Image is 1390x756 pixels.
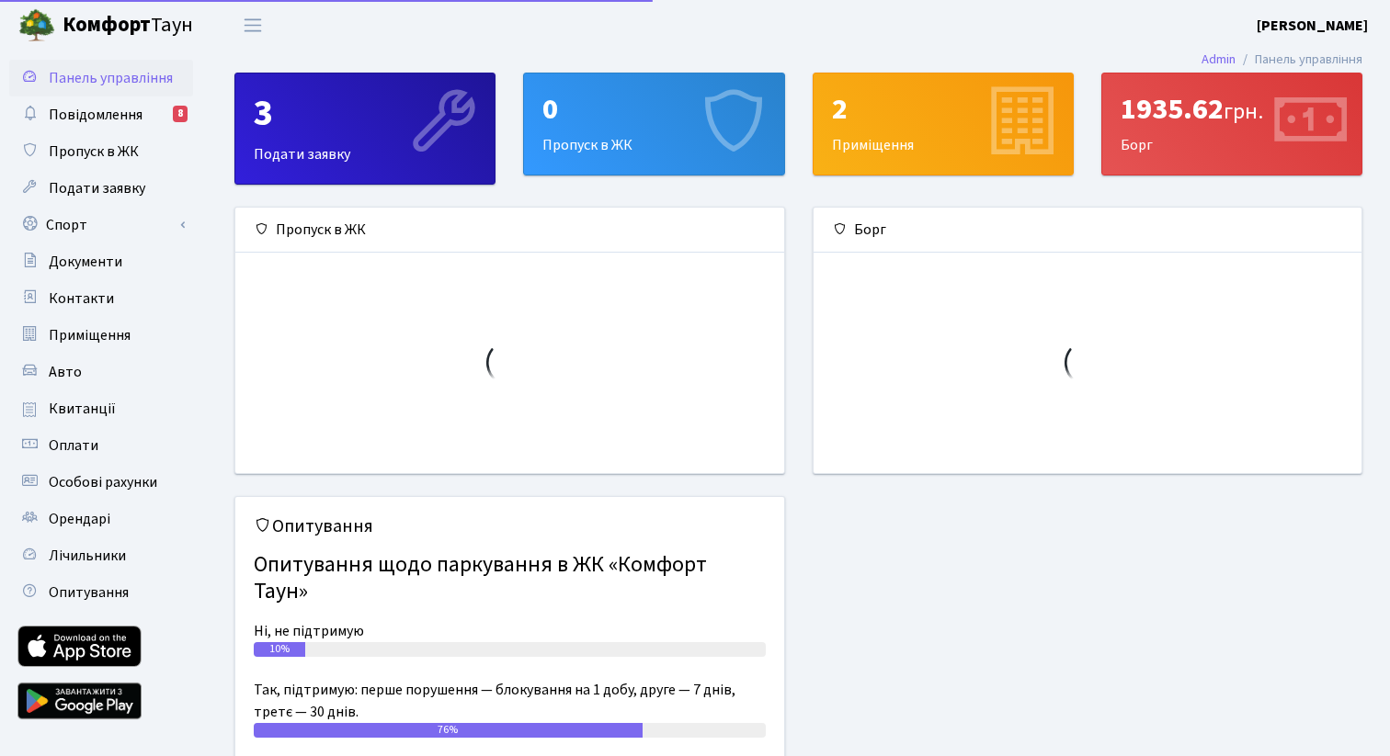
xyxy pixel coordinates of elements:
div: Пропуск в ЖК [524,73,783,175]
span: Документи [49,252,122,272]
span: Панель управління [49,68,173,88]
img: logo.png [18,7,55,44]
div: Так, підтримую: перше порушення — блокування на 1 добу, друге — 7 днів, третє — 30 днів. [254,679,766,723]
div: 76% [254,723,643,738]
h5: Опитування [254,515,766,537]
div: Ні, не підтримую [254,620,766,642]
span: Авто [49,362,82,382]
span: Подати заявку [49,178,145,198]
div: Приміщення [814,73,1073,175]
h4: Опитування щодо паркування в ЖК «Комфорт Таун» [254,545,766,613]
a: Особові рахунки [9,464,193,501]
div: 2 [832,92,1054,127]
button: Переключити навігацію [230,10,276,40]
div: Пропуск в ЖК [235,208,784,253]
a: Повідомлення8 [9,96,193,133]
span: Особові рахунки [49,472,157,492]
a: Подати заявку [9,170,193,207]
div: 1935.62 [1121,92,1343,127]
a: Квитанції [9,390,193,427]
a: Опитування [9,574,193,611]
span: Таун [63,10,193,41]
nav: breadcrumb [1174,40,1390,79]
a: Приміщення [9,317,193,354]
a: Контакти [9,280,193,317]
span: Орендарі [49,509,110,529]
a: Авто [9,354,193,390]
span: Контакти [49,288,114,309]
a: 3Подати заявку [234,73,496,185]
span: Повідомлення [49,105,142,125]
span: Опитування [49,582,129,603]
span: Пропуск в ЖК [49,141,139,162]
div: 3 [254,92,476,136]
a: Оплати [9,427,193,464]
a: Спорт [9,207,193,243]
b: Комфорт [63,10,151,39]
span: грн. [1224,96,1263,128]
div: Борг [814,208,1362,253]
div: Подати заявку [235,73,495,184]
a: Панель управління [9,60,193,96]
a: [PERSON_NAME] [1257,15,1368,37]
div: Борг [1102,73,1362,175]
a: Документи [9,243,193,280]
a: Орендарі [9,501,193,537]
li: Панель управління [1236,50,1362,70]
a: Admin [1202,50,1236,69]
span: Лічильники [49,546,126,566]
a: 2Приміщення [813,73,1074,175]
div: 0 [542,92,765,127]
a: Лічильники [9,537,193,574]
div: 10% [254,642,305,657]
a: 0Пропуск в ЖК [523,73,784,175]
div: 8 [173,106,188,122]
span: Оплати [49,435,98,456]
span: Квитанції [49,399,116,419]
span: Приміщення [49,325,131,345]
a: Пропуск в ЖК [9,133,193,170]
b: [PERSON_NAME] [1257,16,1368,36]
